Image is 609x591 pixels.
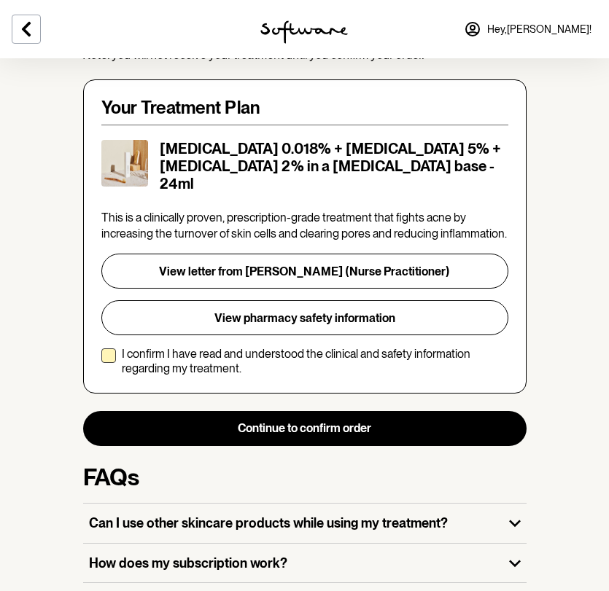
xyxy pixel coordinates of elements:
p: I confirm I have read and understood the clinical and safety information regarding my treatment. [122,347,508,375]
button: View pharmacy safety information [101,300,508,335]
h3: How does my subscription work? [89,555,497,571]
button: How does my subscription work? [83,544,527,583]
span: This is a clinically proven, prescription-grade treatment that fights acne by increasing the turn... [101,211,507,240]
img: ckrj6wta500023h5xcy0pra31.jpg [101,140,148,187]
button: Continue to confirm order [83,411,527,446]
h3: Can I use other skincare products while using my treatment? [89,515,497,531]
span: Hey, [PERSON_NAME] ! [487,23,591,36]
img: software logo [260,20,348,44]
h4: Your Treatment Plan [101,98,508,119]
button: Can I use other skincare products while using my treatment? [83,504,527,543]
h3: FAQs [83,463,527,491]
h5: [MEDICAL_DATA] 0.018% + [MEDICAL_DATA] 5% + [MEDICAL_DATA] 2% in a [MEDICAL_DATA] base - 24ml [160,140,508,192]
button: View letter from [PERSON_NAME] (Nurse Practitioner) [101,254,508,289]
a: Hey,[PERSON_NAME]! [455,12,600,47]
